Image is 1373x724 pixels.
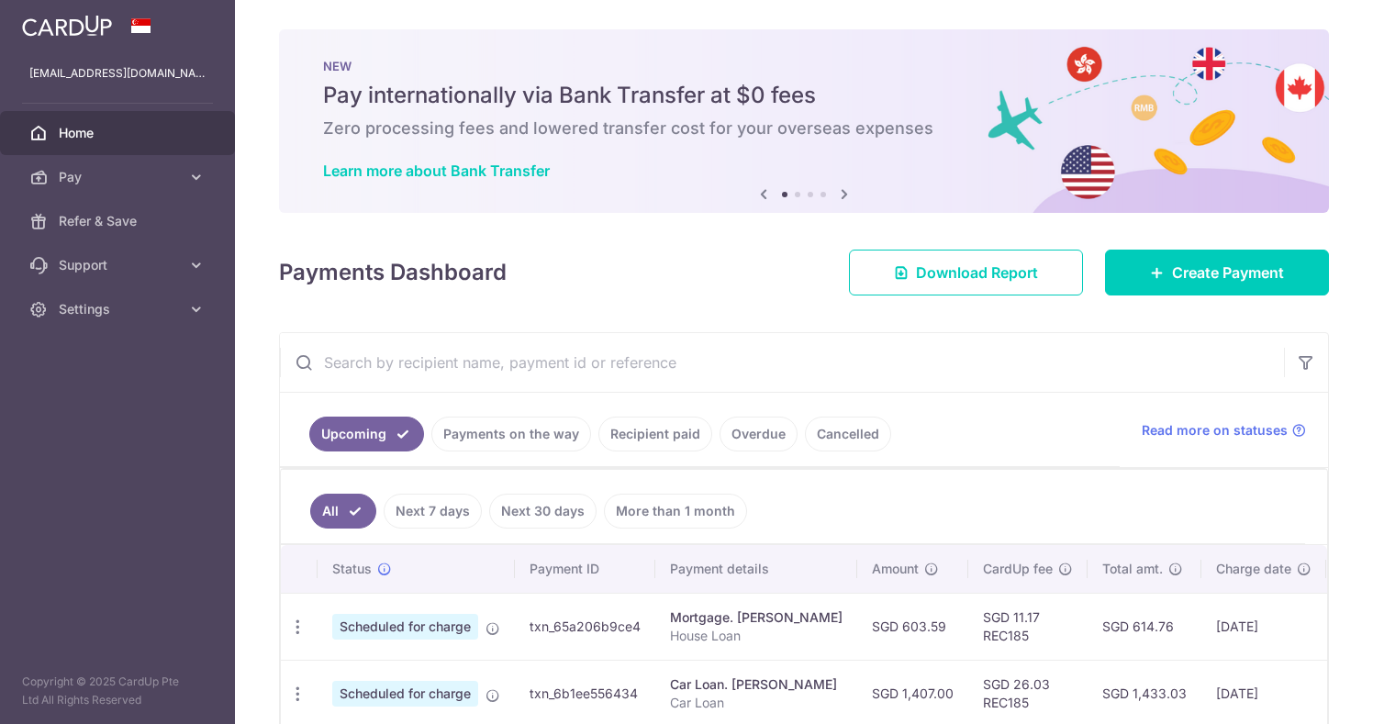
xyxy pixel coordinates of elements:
[279,256,507,289] h4: Payments Dashboard
[1201,593,1326,660] td: [DATE]
[1102,560,1163,578] span: Total amt.
[59,168,180,186] span: Pay
[384,494,482,529] a: Next 7 days
[59,124,180,142] span: Home
[489,494,597,529] a: Next 30 days
[332,560,372,578] span: Status
[604,494,747,529] a: More than 1 month
[431,417,591,451] a: Payments on the way
[323,81,1285,110] h5: Pay internationally via Bank Transfer at $0 fees
[323,117,1285,139] h6: Zero processing fees and lowered transfer cost for your overseas expenses
[720,417,798,451] a: Overdue
[670,675,843,694] div: Car Loan. [PERSON_NAME]
[22,15,112,37] img: CardUp
[515,593,655,660] td: txn_65a206b9ce4
[598,417,712,451] a: Recipient paid
[670,627,843,645] p: House Loan
[968,593,1088,660] td: SGD 11.17 REC185
[1172,262,1284,284] span: Create Payment
[1142,421,1306,440] a: Read more on statuses
[670,608,843,627] div: Mortgage. [PERSON_NAME]
[670,694,843,712] p: Car Loan
[1142,421,1288,440] span: Read more on statuses
[332,614,478,640] span: Scheduled for charge
[29,64,206,83] p: [EMAIL_ADDRESS][DOMAIN_NAME]
[59,212,180,230] span: Refer & Save
[805,417,891,451] a: Cancelled
[309,417,424,451] a: Upcoming
[323,59,1285,73] p: NEW
[515,545,655,593] th: Payment ID
[310,494,376,529] a: All
[332,681,478,707] span: Scheduled for charge
[1105,250,1329,295] a: Create Payment
[59,300,180,318] span: Settings
[279,29,1329,213] img: Bank transfer banner
[857,593,968,660] td: SGD 603.59
[1216,560,1291,578] span: Charge date
[1088,593,1201,660] td: SGD 614.76
[280,333,1284,392] input: Search by recipient name, payment id or reference
[872,560,919,578] span: Amount
[983,560,1053,578] span: CardUp fee
[916,262,1038,284] span: Download Report
[323,162,550,180] a: Learn more about Bank Transfer
[849,250,1083,295] a: Download Report
[59,256,180,274] span: Support
[655,545,857,593] th: Payment details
